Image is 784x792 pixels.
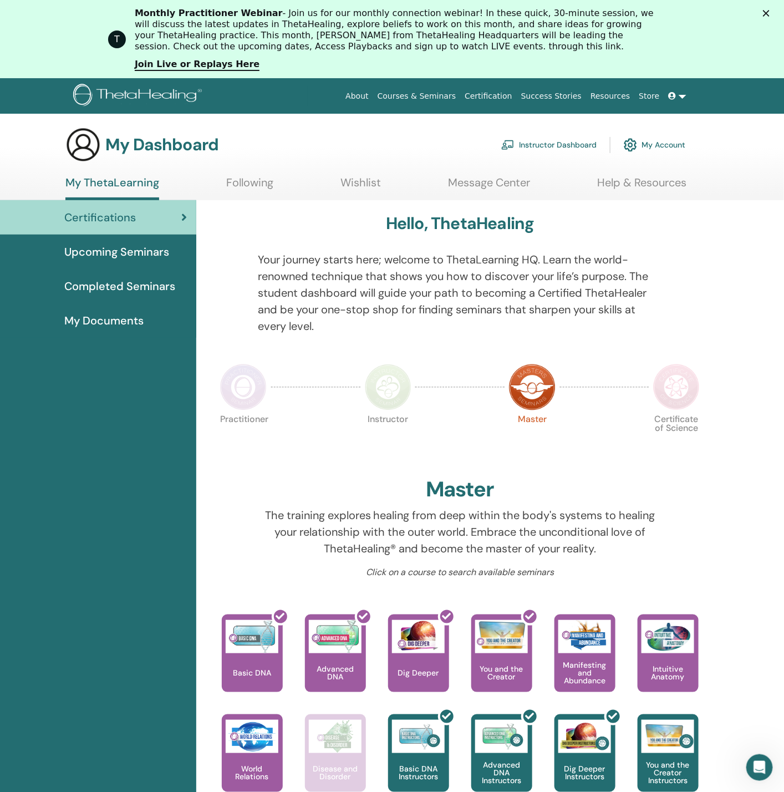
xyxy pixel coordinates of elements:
p: Advanced DNA Instructors [471,761,532,784]
img: You and the Creator Instructors [642,720,694,753]
a: Instructor Dashboard [501,133,597,157]
a: Join Live or Replays Here [135,59,259,71]
img: Manifesting and Abundance [558,620,611,653]
div: Schließen [763,10,774,17]
img: Master [509,364,556,410]
a: Success Stories [517,86,586,106]
img: chalkboard-teacher.svg [501,140,515,150]
img: Basic DNA [226,620,278,653]
a: Courses & Seminars [373,86,461,106]
p: You and the Creator [471,665,532,681]
p: Manifesting and Abundance [554,661,615,684]
p: Basic DNA Instructors [388,765,449,780]
img: logo.png [73,84,206,109]
p: Intuitive Anatomy [638,665,699,681]
img: Advanced DNA [309,620,362,653]
img: Dig Deeper [392,620,445,653]
a: Store [635,86,664,106]
img: Intuitive Anatomy [642,620,694,653]
a: Dig Deeper Dig Deeper [388,615,449,714]
img: World Relations [226,720,278,753]
p: Dig Deeper Instructors [554,765,615,780]
a: My Account [624,133,685,157]
a: Following [226,176,273,197]
a: Resources [586,86,635,106]
h2: Master [426,477,495,502]
iframe: Intercom live chat [746,754,773,781]
a: Advanced DNA Advanced DNA [305,615,366,714]
img: Advanced DNA Instructors [475,720,528,753]
span: Certifications [64,209,136,226]
img: Practitioner [220,364,267,410]
div: - Join us for our monthly connection webinar! In these quick, 30-minute session, we will discuss ... [135,8,658,52]
div: Profile image for ThetaHealing [108,31,126,48]
h3: My Dashboard [105,135,218,155]
span: Upcoming Seminars [64,243,169,260]
span: Completed Seminars [64,278,175,295]
img: Disease and Disorder [309,720,362,753]
p: Click on a course to search available seminars [258,566,662,579]
p: Instructor [365,415,411,461]
img: Dig Deeper Instructors [558,720,611,753]
a: Intuitive Anatomy Intuitive Anatomy [638,615,699,714]
p: Certificate of Science [653,415,700,461]
a: Basic DNA Basic DNA [222,615,283,714]
a: My ThetaLearning [65,176,159,200]
a: Message Center [448,176,530,197]
a: Certification [460,86,516,106]
p: Master [509,415,556,461]
a: Wishlist [340,176,381,197]
img: You and the Creator [475,620,528,651]
a: About [341,86,373,106]
a: You and the Creator You and the Creator [471,615,532,714]
p: The training explores healing from deep within the body's systems to healing your relationship wi... [258,507,662,557]
img: generic-user-icon.jpg [65,127,101,163]
p: Your journey starts here; welcome to ThetaLearning HQ. Learn the world-renowned technique that sh... [258,251,662,334]
b: Monthly Practitioner Webinar [135,8,283,18]
p: You and the Creator Instructors [638,761,699,784]
p: Dig Deeper [394,669,444,677]
p: Advanced DNA [305,665,366,681]
img: Basic DNA Instructors [392,720,445,753]
p: Disease and Disorder [305,765,366,780]
p: Practitioner [220,415,267,461]
a: Manifesting and Abundance Manifesting and Abundance [554,615,615,714]
h3: Hello, ThetaHealing [386,214,534,233]
p: World Relations [222,765,283,780]
img: Certificate of Science [653,364,700,410]
img: Instructor [365,364,411,410]
a: Help & Resources [597,176,686,197]
span: My Documents [64,312,144,329]
img: cog.svg [624,135,637,154]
